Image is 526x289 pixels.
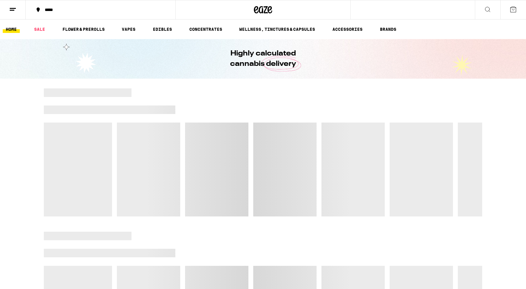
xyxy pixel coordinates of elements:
[377,26,399,33] a: BRANDS
[150,26,175,33] a: EDIBLES
[329,26,366,33] a: ACCESSORIES
[3,26,20,33] a: HOME
[213,48,313,69] h1: Highly calculated cannabis delivery
[59,26,108,33] a: FLOWER & PREROLLS
[31,26,48,33] a: SALE
[236,26,318,33] a: WELLNESS, TINCTURES & CAPSULES
[119,26,139,33] a: VAPES
[186,26,225,33] a: CONCENTRATES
